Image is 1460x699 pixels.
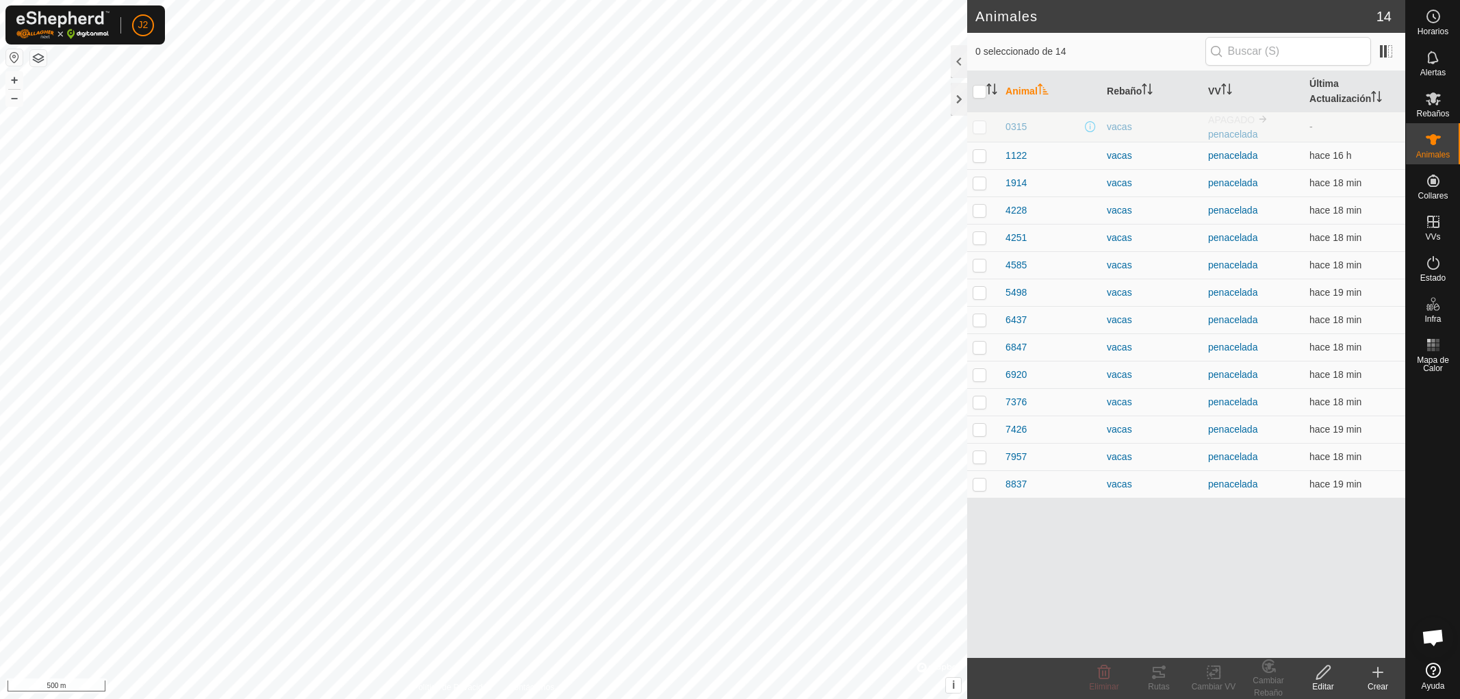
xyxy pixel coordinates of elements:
span: 15 sept 2025, 20:32 [1309,342,1361,353]
span: 7957 [1006,450,1027,464]
a: penacelada [1208,287,1257,298]
p-sorticon: Activar para ordenar [1371,93,1382,104]
div: Cambiar VV [1186,681,1241,693]
p-sorticon: Activar para ordenar [1038,86,1049,97]
button: – [6,90,23,106]
p-sorticon: Activar para ordenar [1221,86,1232,97]
a: penacelada [1208,342,1257,353]
span: Horarios [1418,27,1448,36]
div: vacas [1107,313,1197,327]
a: Contáctenos [509,681,554,694]
div: vacas [1107,176,1197,190]
div: Cambiar Rebaño [1241,674,1296,699]
span: 7426 [1006,422,1027,437]
span: - [1309,121,1313,132]
span: 15 sept 2025, 4:32 [1309,150,1352,161]
th: VV [1203,71,1304,112]
span: Ayuda [1422,682,1445,690]
a: penacelada [1208,479,1257,490]
div: vacas [1107,477,1197,492]
span: 15 sept 2025, 20:32 [1309,314,1361,325]
a: penacelada [1208,396,1257,407]
span: 6437 [1006,313,1027,327]
a: penacelada [1208,150,1257,161]
span: 15 sept 2025, 20:32 [1309,287,1361,298]
div: Crear [1350,681,1405,693]
img: Logo Gallagher [16,11,110,39]
div: vacas [1107,395,1197,409]
span: 15 sept 2025, 20:32 [1309,232,1361,243]
span: 15 sept 2025, 20:32 [1309,177,1361,188]
span: 15 sept 2025, 20:33 [1309,396,1361,407]
span: Eliminar [1089,682,1118,691]
button: + [6,72,23,88]
span: J2 [138,18,149,32]
span: 14 [1376,6,1392,27]
span: 7376 [1006,395,1027,409]
div: vacas [1107,450,1197,464]
span: 15 sept 2025, 20:32 [1309,205,1361,216]
span: Animales [1416,151,1450,159]
img: hasta [1257,114,1268,125]
h2: Animales [975,8,1376,25]
span: 6920 [1006,368,1027,382]
button: Capas del Mapa [30,50,47,66]
span: 15 sept 2025, 20:32 [1309,369,1361,380]
th: Animal [1000,71,1101,112]
div: Rutas [1131,681,1186,693]
a: penacelada [1208,451,1257,462]
span: Collares [1418,192,1448,200]
button: Restablecer Mapa [6,49,23,66]
span: 15 sept 2025, 20:33 [1309,451,1361,462]
span: 4585 [1006,258,1027,272]
a: Política de Privacidad [413,681,491,694]
p-sorticon: Activar para ordenar [1142,86,1153,97]
a: penacelada [1208,424,1257,435]
div: vacas [1107,422,1197,437]
span: 5498 [1006,285,1027,300]
a: penacelada [1208,369,1257,380]
div: vacas [1107,149,1197,163]
div: vacas [1107,231,1197,245]
span: 4251 [1006,231,1027,245]
div: vacas [1107,258,1197,272]
th: Última Actualización [1304,71,1405,112]
span: Rebaños [1416,110,1449,118]
span: Estado [1420,274,1446,282]
a: penacelada [1208,314,1257,325]
a: penacelada [1208,232,1257,243]
a: Ayuda [1406,657,1460,696]
span: 15 sept 2025, 20:32 [1309,424,1361,435]
a: penacelada [1208,177,1257,188]
button: i [946,678,961,693]
span: 15 sept 2025, 20:33 [1309,259,1361,270]
a: penacelada [1208,259,1257,270]
p-sorticon: Activar para ordenar [986,86,997,97]
span: VVs [1425,233,1440,241]
span: Mapa de Calor [1409,356,1457,372]
div: vacas [1107,120,1197,134]
div: Chat abierto [1413,617,1454,658]
span: 8837 [1006,477,1027,492]
span: APAGADO [1208,114,1255,125]
div: Editar [1296,681,1350,693]
span: 1122 [1006,149,1027,163]
span: 0315 [1006,120,1027,134]
span: 1914 [1006,176,1027,190]
div: vacas [1107,368,1197,382]
span: i [952,679,955,691]
div: vacas [1107,285,1197,300]
div: vacas [1107,340,1197,355]
span: 0 seleccionado de 14 [975,45,1205,59]
a: penacelada [1208,205,1257,216]
span: 15 sept 2025, 20:32 [1309,479,1361,490]
th: Rebaño [1101,71,1203,112]
span: 4228 [1006,203,1027,218]
span: Infra [1424,315,1441,323]
span: 6847 [1006,340,1027,355]
a: penacelada [1208,129,1257,140]
span: Alertas [1420,68,1446,77]
div: vacas [1107,203,1197,218]
input: Buscar (S) [1205,37,1371,66]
